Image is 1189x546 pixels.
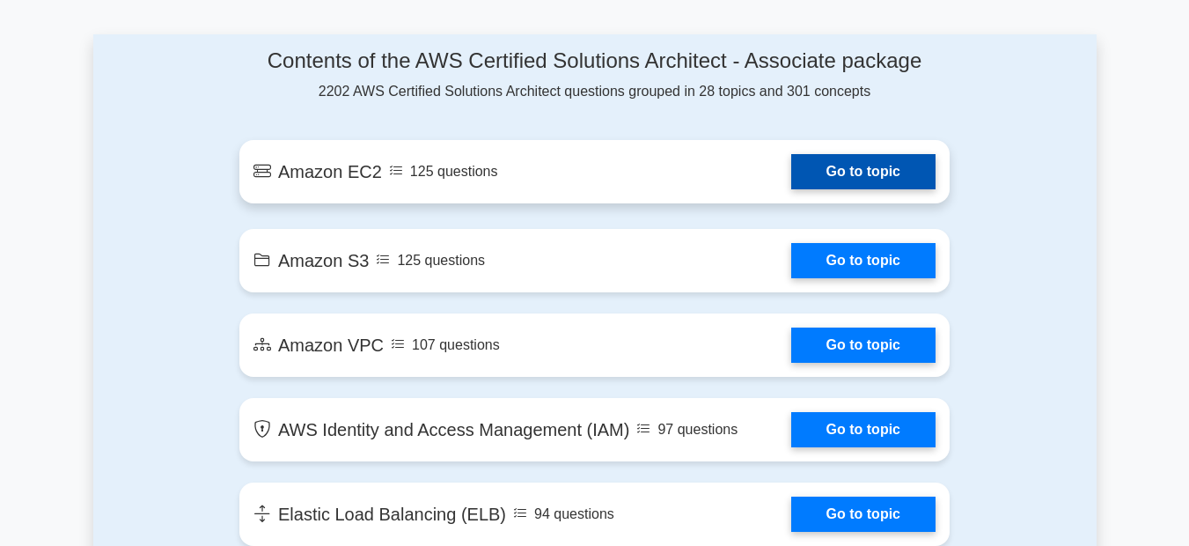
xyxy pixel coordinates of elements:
[791,243,936,278] a: Go to topic
[791,328,936,363] a: Go to topic
[239,48,950,74] h4: Contents of the AWS Certified Solutions Architect - Associate package
[239,48,950,102] div: 2202 AWS Certified Solutions Architect questions grouped in 28 topics and 301 concepts
[791,412,936,447] a: Go to topic
[791,497,936,532] a: Go to topic
[791,154,936,189] a: Go to topic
